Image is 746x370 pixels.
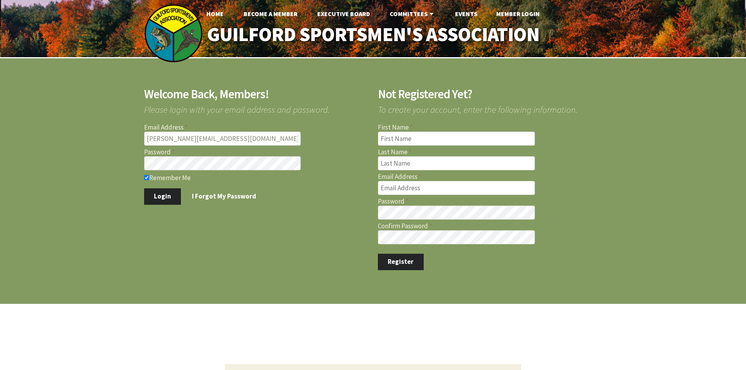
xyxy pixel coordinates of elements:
[144,132,301,146] input: Email Address
[378,198,602,205] label: Password
[144,100,368,114] span: Please login with your email address and password.
[182,188,266,205] a: I Forgot My Password
[190,18,556,51] a: Guilford Sportsmen's Association
[449,6,484,22] a: Events
[378,181,535,195] input: Email Address
[144,188,181,205] button: Login
[311,6,376,22] a: Executive Board
[378,88,602,100] h2: Not Registered Yet?
[144,124,368,131] label: Email Address
[378,223,602,229] label: Confirm Password
[144,175,149,180] input: Remember Me
[378,173,602,180] label: Email Address
[383,6,442,22] a: Committees
[200,6,230,22] a: Home
[378,156,535,170] input: Last Name
[378,149,602,155] label: Last Name
[378,254,424,270] button: Register
[144,149,368,155] label: Password
[144,88,368,100] h2: Welcome Back, Members!
[144,4,203,63] img: logo_sm.png
[144,173,368,181] label: Remember Me
[490,6,546,22] a: Member Login
[237,6,304,22] a: Become A Member
[378,132,535,146] input: First Name
[378,100,602,114] span: To create your account, enter the following information.
[378,124,602,131] label: First Name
